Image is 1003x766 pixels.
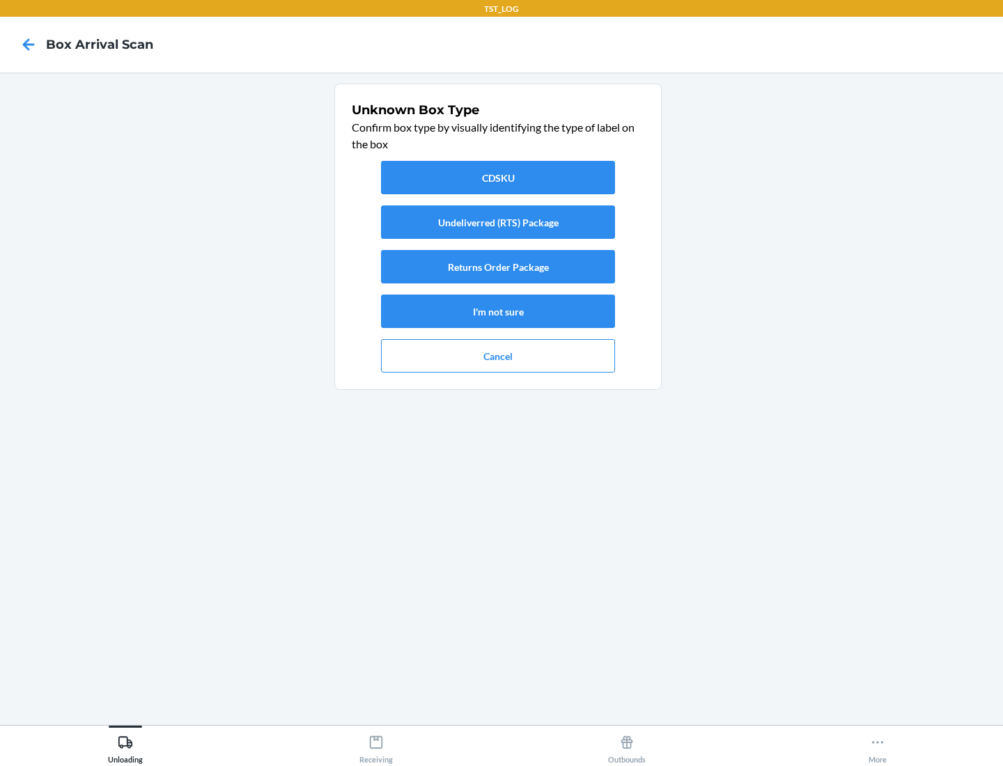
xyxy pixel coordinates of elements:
[251,726,501,764] button: Receiving
[108,729,143,764] div: Unloading
[484,3,519,15] p: TST_LOG
[46,36,153,54] h4: Box Arrival Scan
[381,205,615,239] button: Undeliverred (RTS) Package
[501,726,752,764] button: Outbounds
[869,729,887,764] div: More
[381,161,615,194] button: CDSKU
[608,729,646,764] div: Outbounds
[352,119,644,153] p: Confirm box type by visually identifying the type of label on the box
[381,250,615,283] button: Returns Order Package
[352,101,644,119] h1: Unknown Box Type
[381,339,615,373] button: Cancel
[752,726,1003,764] button: More
[359,729,393,764] div: Receiving
[381,295,615,328] button: I'm not sure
